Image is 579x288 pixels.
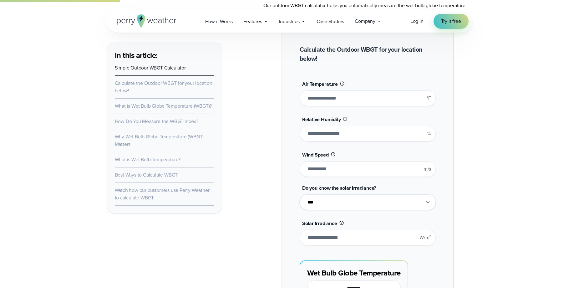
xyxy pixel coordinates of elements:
[115,171,178,178] a: Best Ways to Calculate WBGT
[115,156,180,163] a: What is Wet Bulb Temperature?
[115,133,204,148] a: Why Wet Bulb Globe Temperature (WBGT) Matters
[302,184,376,192] span: Do you know the solar irradiance?
[243,18,262,25] span: Features
[263,2,472,17] p: Our outdoor WBGT calculator helps you automatically measure the wet bulb globe temperature quickl...
[115,187,210,201] a: Watch how our customers use Perry Weather to calculate WBGT
[441,18,461,25] span: Try it free
[302,220,337,227] span: Solar Irradiance
[434,14,469,29] a: Try it free
[115,118,198,125] a: How Do You Measure the WBGT Index?
[300,45,436,63] h2: Calculate the Outdoor WBGT for your location below!
[410,18,424,25] a: Log in
[355,18,375,25] span: Company
[115,50,214,60] h3: In this article:
[311,15,350,28] a: Case Studies
[279,18,300,25] span: Industries
[115,64,186,71] a: Simple Outdoor WBGT Calculator
[115,80,212,94] a: Calculate the Outdoor WBGT for your location below!
[317,18,344,25] span: Case Studies
[205,18,233,25] span: How it Works
[302,80,338,88] span: Air Temperature
[302,151,329,158] span: Wind Speed
[302,116,341,123] span: Relative Humidity
[115,102,212,110] a: What is Wet Bulb Globe Temperature (WBGT)?
[200,15,238,28] a: How it Works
